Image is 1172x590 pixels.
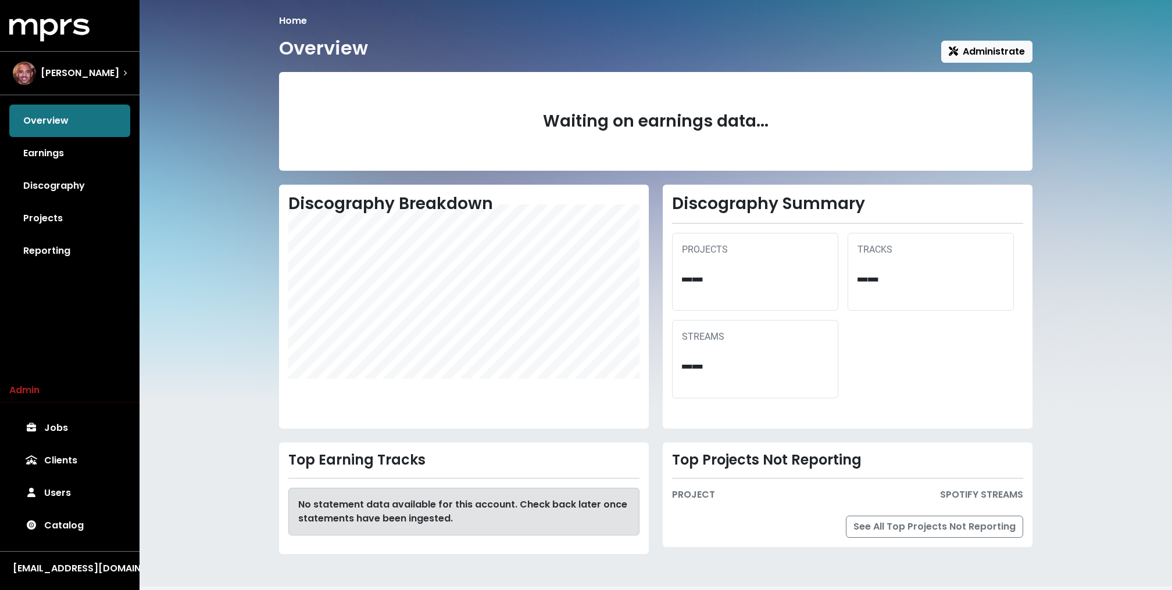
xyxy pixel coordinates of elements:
span: Administrate [949,45,1025,58]
li: Home [279,14,307,28]
button: [EMAIL_ADDRESS][DOMAIN_NAME] [9,561,130,576]
div: No statement data available for this account. Check back later once statements have been ingested. [288,488,639,535]
a: Clients [9,444,130,477]
a: Earnings [9,137,130,170]
div: STREAMS [682,330,828,344]
h2: Discography Summary [672,194,1023,214]
h2: Discography Breakdown [288,194,639,214]
span: [PERSON_NAME] [41,66,119,80]
a: See All Top Projects Not Reporting [846,516,1023,538]
div: [EMAIL_ADDRESS][DOMAIN_NAME] [13,562,127,575]
a: Reporting [9,235,130,267]
div: Waiting on earnings data... [288,81,1023,161]
button: Administrate [941,41,1032,63]
div: TRACKS [857,243,1004,257]
a: Users [9,477,130,509]
img: The selected account / producer [13,62,36,85]
div: PROJECT [672,488,715,502]
a: Projects [9,202,130,235]
div: -- [682,344,828,388]
div: Top Earning Tracks [288,452,639,469]
div: Top Projects Not Reporting [672,452,1023,469]
a: Catalog [9,509,130,542]
div: PROJECTS [682,243,828,257]
a: Discography [9,170,130,202]
h1: Overview [279,37,368,59]
a: mprs logo [9,23,90,36]
div: SPOTIFY STREAMS [940,488,1023,502]
nav: breadcrumb [279,14,1032,28]
div: -- [682,257,828,301]
a: Jobs [9,412,130,444]
div: -- [857,257,1004,301]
